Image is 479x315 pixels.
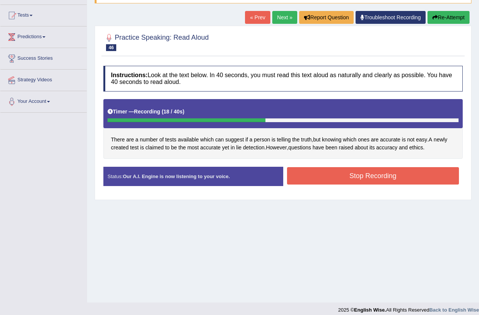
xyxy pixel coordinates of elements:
span: Click to see word definition [343,136,357,144]
span: Click to see word definition [409,144,423,152]
span: Click to see word definition [200,144,221,152]
button: Stop Recording [287,167,459,185]
a: Your Account [0,91,87,110]
span: Click to see word definition [215,136,224,144]
span: Click to see word definition [402,136,406,144]
span: Click to see word definition [225,136,244,144]
span: Click to see word definition [165,136,176,144]
span: Click to see word definition [376,144,398,152]
span: Click to see word definition [371,136,379,144]
span: Click to see word definition [322,136,341,144]
span: Click to see word definition [178,136,199,144]
span: Click to see word definition [358,136,369,144]
div: Status: [103,167,283,186]
span: Click to see word definition [370,144,375,152]
span: Click to see word definition [130,144,139,152]
span: Click to see word definition [236,144,242,152]
span: Click to see word definition [126,136,134,144]
a: Back to English Wise [429,307,479,313]
span: Click to see word definition [111,144,129,152]
span: Click to see word definition [312,144,324,152]
span: 46 [106,44,116,51]
span: Click to see word definition [434,136,447,144]
span: Click to see word definition [292,136,300,144]
span: Click to see word definition [165,144,170,152]
span: Click to see word definition [407,136,414,144]
span: Click to see word definition [159,136,164,144]
span: Click to see word definition [339,144,353,152]
button: Report Question [299,11,354,24]
span: Click to see word definition [140,144,144,152]
div: , . . , . [103,99,463,159]
span: Click to see word definition [111,136,125,144]
h4: Look at the text below. In 40 seconds, you must read this text aloud as naturally and clearly as ... [103,66,463,91]
span: Click to see word definition [271,136,275,144]
span: Click to see word definition [301,136,312,144]
span: Click to see word definition [380,136,401,144]
a: Predictions [0,26,87,45]
span: Click to see word definition [313,136,320,144]
span: Click to see word definition [200,136,214,144]
span: Click to see word definition [326,144,337,152]
span: Click to see word definition [187,144,199,152]
a: Tests [0,5,87,24]
button: Re-Attempt [428,11,470,24]
span: Click to see word definition [222,144,229,152]
span: Click to see word definition [178,144,186,152]
span: Click to see word definition [399,144,408,152]
a: Success Stories [0,48,87,67]
span: Click to see word definition [250,136,253,144]
span: Click to see word definition [145,144,164,152]
a: « Prev [245,11,270,24]
div: 2025 © All Rights Reserved [338,303,479,313]
span: Click to see word definition [355,144,368,152]
span: Click to see word definition [171,144,177,152]
span: Click to see word definition [254,136,270,144]
b: ( [162,109,164,115]
strong: Our A.I. Engine is now listening to your voice. [123,174,230,179]
h5: Timer — [108,109,184,115]
b: Recording [134,109,160,115]
span: Click to see word definition [231,144,235,152]
b: 18 / 40s [164,109,183,115]
span: Click to see word definition [277,136,291,144]
h2: Practice Speaking: Read Aloud [103,32,209,51]
a: Strategy Videos [0,70,87,88]
span: Click to see word definition [266,144,287,152]
span: Click to see word definition [243,144,265,152]
b: Instructions: [111,72,148,78]
span: Click to see word definition [136,136,139,144]
span: Click to see word definition [416,136,428,144]
span: Click to see word definition [289,144,311,152]
a: Troubleshoot Recording [356,11,426,24]
span: Click to see word definition [140,136,158,144]
b: ) [183,109,184,115]
span: Click to see word definition [245,136,248,144]
span: Click to see word definition [429,136,432,144]
strong: English Wise. [354,307,386,313]
a: Next » [272,11,297,24]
